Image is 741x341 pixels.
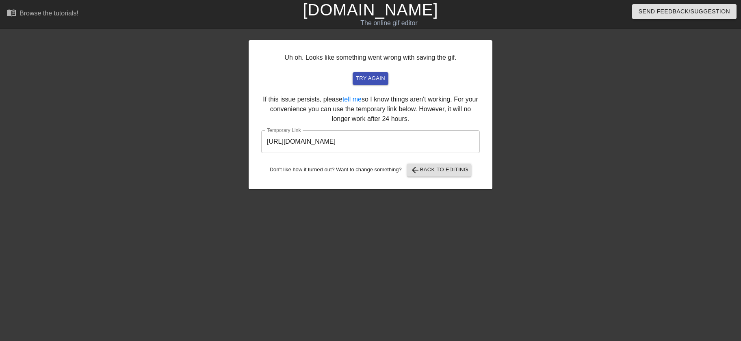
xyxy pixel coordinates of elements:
span: menu_book [6,8,16,17]
span: Back to Editing [410,165,468,175]
button: Back to Editing [407,164,472,177]
div: The online gif editor [251,18,527,28]
span: try again [356,74,385,83]
div: Uh oh. Looks like something went wrong with saving the gif. If this issue persists, please so I k... [249,40,492,189]
span: arrow_back [410,165,420,175]
div: Browse the tutorials! [19,10,78,17]
span: Send Feedback/Suggestion [639,6,730,17]
button: Send Feedback/Suggestion [632,4,737,19]
button: try again [353,72,388,85]
a: [DOMAIN_NAME] [303,1,438,19]
a: Browse the tutorials! [6,8,78,20]
a: tell me [342,96,362,103]
div: Don't like how it turned out? Want to change something? [261,164,480,177]
input: bare [261,130,480,153]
